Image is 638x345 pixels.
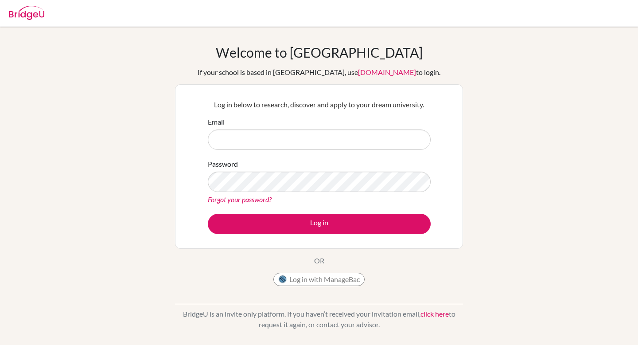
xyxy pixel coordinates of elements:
[208,99,431,110] p: Log in below to research, discover and apply to your dream university.
[208,159,238,169] label: Password
[175,309,463,330] p: BridgeU is an invite only platform. If you haven’t received your invitation email, to request it ...
[358,68,416,76] a: [DOMAIN_NAME]
[9,6,44,20] img: Bridge-U
[273,273,365,286] button: Log in with ManageBac
[314,255,324,266] p: OR
[216,44,423,60] h1: Welcome to [GEOGRAPHIC_DATA]
[420,310,449,318] a: click here
[208,195,272,204] a: Forgot your password?
[208,117,225,127] label: Email
[208,214,431,234] button: Log in
[198,67,440,78] div: If your school is based in [GEOGRAPHIC_DATA], use to login.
